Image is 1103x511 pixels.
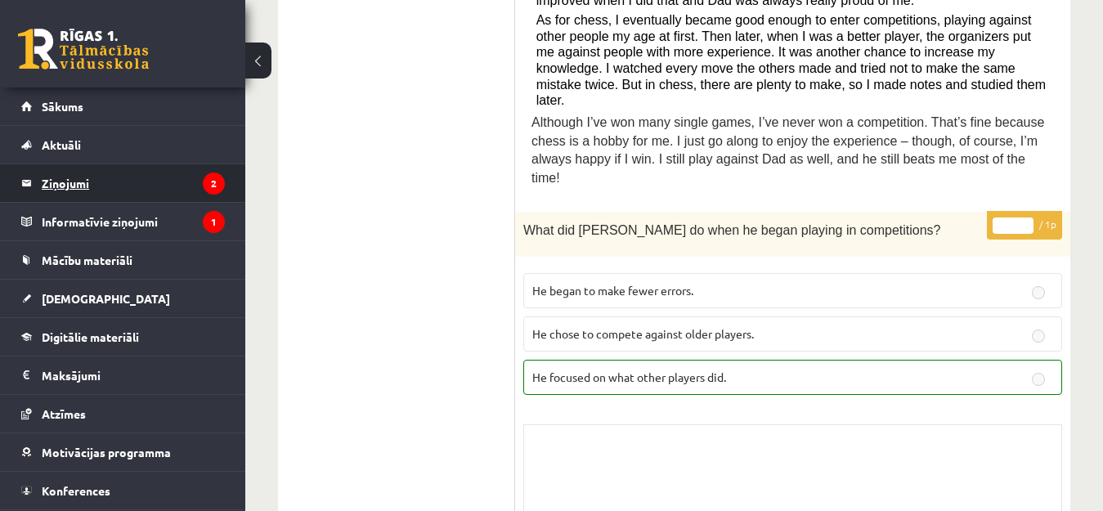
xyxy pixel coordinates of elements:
a: Sākums [21,87,225,125]
a: Atzīmes [21,395,225,433]
span: Although I’ve won many single games, I’ve never won a competition. That’s fine because chess is a... [531,115,1044,185]
span: Motivācijas programma [42,445,171,459]
a: Rīgas 1. Tālmācības vidusskola [18,29,149,69]
legend: Informatīvie ziņojumi [42,203,225,240]
legend: Maksājumi [42,356,225,394]
a: [DEMOGRAPHIC_DATA] [21,280,225,317]
a: Maksājumi [21,356,225,394]
span: He focused on what other players did. [532,370,726,384]
a: Konferences [21,472,225,509]
span: Digitālie materiāli [42,329,139,344]
span: Sākums [42,99,83,114]
span: Mācību materiāli [42,253,132,267]
span: He began to make fewer errors. [532,283,693,298]
span: Aktuāli [42,137,81,152]
span: Atzīmes [42,406,86,421]
span: Konferences [42,483,110,498]
span: [DEMOGRAPHIC_DATA] [42,291,170,306]
legend: Ziņojumi [42,164,225,202]
a: Digitālie materiāli [21,318,225,356]
span: He chose to compete against older players. [532,326,754,341]
span: What did [PERSON_NAME] do when he began playing in competitions? [523,223,941,237]
input: He chose to compete against older players. [1032,329,1045,343]
i: 1 [203,211,225,233]
a: Mācību materiāli [21,241,225,279]
i: 2 [203,173,225,195]
input: He focused on what other players did. [1032,373,1045,386]
a: Informatīvie ziņojumi1 [21,203,225,240]
a: Aktuāli [21,126,225,164]
a: Motivācijas programma [21,433,225,471]
span: As for chess, I eventually became good enough to enter competitions, playing against other people... [536,13,1046,107]
a: Ziņojumi2 [21,164,225,202]
input: He began to make fewer errors. [1032,286,1045,299]
p: / 1p [987,211,1062,240]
